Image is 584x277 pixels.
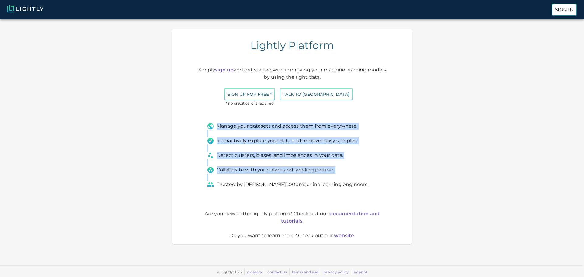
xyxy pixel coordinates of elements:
[224,91,275,97] a: Sign up for free *
[354,270,367,274] a: imprint
[323,270,349,274] a: privacy policy
[7,5,43,12] img: Lightly
[197,210,387,225] p: Are you new to the lightly platform? Check out our .
[280,91,353,97] a: Talk to [GEOGRAPHIC_DATA]
[250,39,334,52] h4: Lightly Platform
[207,123,377,130] div: Manage your datasets and access them from everywhere.
[217,270,242,274] span: © Lightly 2025
[552,4,577,16] button: Sign In
[292,270,318,274] a: terms and use
[215,67,234,73] a: sign up
[555,6,574,13] p: Sign In
[281,211,380,224] a: documentation and tutorials
[207,181,377,188] div: Trusted by [PERSON_NAME] 1,000 machine learning engineers.
[197,66,387,81] p: Simply and get started with improving your machine learning models by using the right data.
[207,137,377,144] div: Interactively explore your data and remove noisy samples.
[267,270,287,274] a: contact us
[207,152,377,159] div: Detect clusters, biases, and imbalances in your data.
[247,270,262,274] a: glossary
[224,100,275,106] span: * no credit card is required
[334,233,354,238] a: website
[207,166,377,174] div: Collaborate with your team and labeling partner.
[280,88,353,101] button: Talk to [GEOGRAPHIC_DATA]
[197,232,387,239] p: Do you want to learn more? Check out our .
[224,88,275,101] button: Sign up for free *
